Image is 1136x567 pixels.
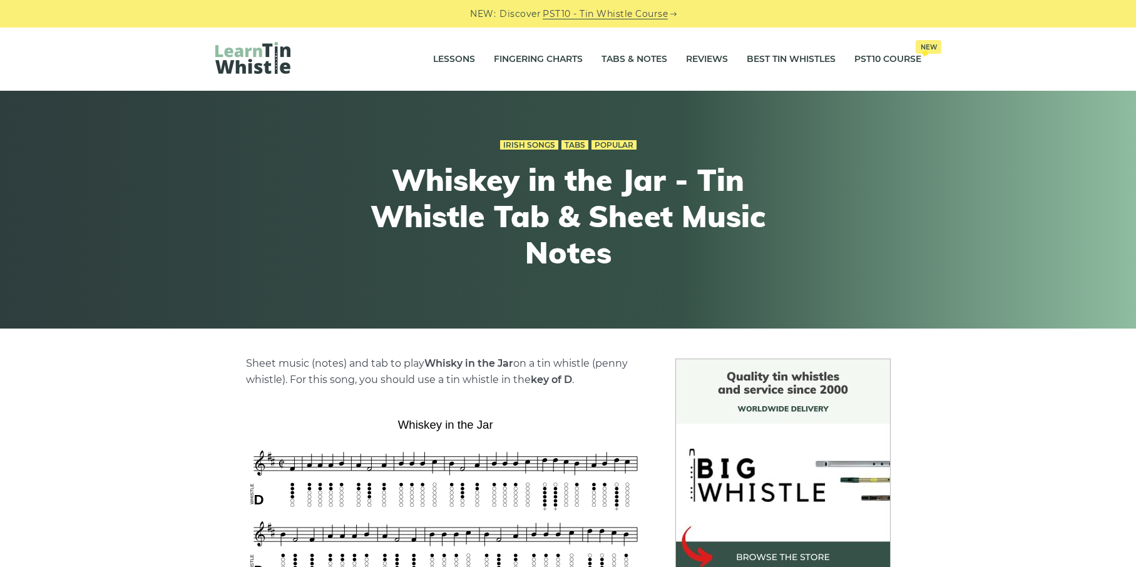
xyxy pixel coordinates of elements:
[591,140,637,150] a: Popular
[531,374,572,386] strong: key of D
[215,42,290,74] img: LearnTinWhistle.com
[433,44,475,75] a: Lessons
[747,44,836,75] a: Best Tin Whistles
[854,44,921,75] a: PST10 CourseNew
[561,140,588,150] a: Tabs
[338,162,799,270] h1: Whiskey in the Jar - Tin Whistle Tab & Sheet Music Notes
[494,44,583,75] a: Fingering Charts
[424,357,513,369] strong: Whisky in the Jar
[246,355,645,388] p: Sheet music (notes) and tab to play on a tin whistle (penny whistle). For this song, you should u...
[916,40,941,54] span: New
[601,44,667,75] a: Tabs & Notes
[500,140,558,150] a: Irish Songs
[686,44,728,75] a: Reviews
